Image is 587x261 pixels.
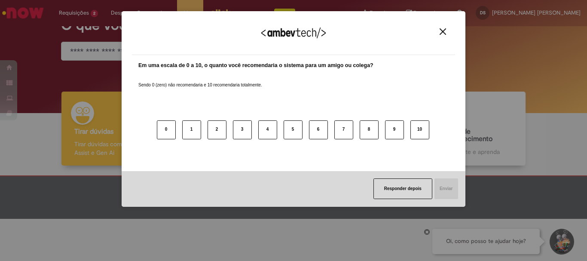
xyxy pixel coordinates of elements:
[360,120,379,139] button: 8
[258,120,277,139] button: 4
[373,178,432,199] button: Responder depois
[334,120,353,139] button: 7
[233,120,252,139] button: 3
[284,120,303,139] button: 5
[261,28,326,38] img: Logo Ambevtech
[410,120,429,139] button: 10
[138,72,262,88] label: Sendo 0 (zero) não recomendaria e 10 recomendaria totalmente.
[182,120,201,139] button: 1
[437,28,449,35] button: Close
[208,120,226,139] button: 2
[385,120,404,139] button: 9
[138,61,373,70] label: Em uma escala de 0 a 10, o quanto você recomendaria o sistema para um amigo ou colega?
[440,28,446,35] img: Close
[157,120,176,139] button: 0
[309,120,328,139] button: 6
